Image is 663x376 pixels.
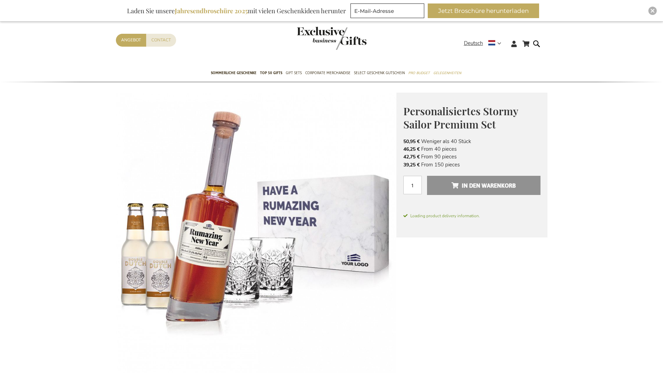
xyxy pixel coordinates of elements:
a: Gift Sets [286,65,302,82]
input: Menge [403,176,422,194]
a: Sommerliche geschenke [211,65,256,82]
li: From 90 pieces [403,153,540,160]
span: Pro Budget [408,69,430,77]
a: Contact [146,34,176,47]
span: 46,25 € [403,146,420,152]
span: 50,95 € [403,138,420,145]
li: From 40 pieces [403,145,540,153]
b: Jahresendbroschüre 2025 [175,7,248,15]
span: Deutsch [464,39,483,47]
a: Pro Budget [408,65,430,82]
span: Sommerliche geschenke [211,69,256,77]
img: Exclusive Business gifts logo [297,27,366,50]
span: Personalisiertes Stormy Sailor Premium Set [403,104,518,132]
a: Angebot [116,34,146,47]
form: marketing offers and promotions [350,3,426,20]
img: Gepersonaliseerde Stormy Sailor Premium Set [116,93,396,373]
span: Gift Sets [286,69,302,77]
span: 42,75 € [403,154,420,160]
li: From 150 pieces [403,161,540,169]
span: Loading product delivery information. [403,213,540,219]
span: TOP 50 Gifts [260,69,282,77]
div: Laden Sie unsere mit vielen Geschenkideen herunter [124,3,349,18]
span: Gelegenheiten [433,69,461,77]
a: Corporate Merchandise [305,65,350,82]
span: 39,25 € [403,162,420,168]
img: Close [650,9,655,13]
span: Select Geschenk Gutschein [354,69,405,77]
a: Gelegenheiten [433,65,461,82]
div: Close [648,7,657,15]
span: Corporate Merchandise [305,69,350,77]
a: Select Geschenk Gutschein [354,65,405,82]
a: TOP 50 Gifts [260,65,282,82]
li: Weniger als 40 Stück [403,138,540,145]
a: store logo [297,27,332,50]
input: E-Mail-Adresse [350,3,424,18]
button: Jetzt Broschüre herunterladen [428,3,539,18]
